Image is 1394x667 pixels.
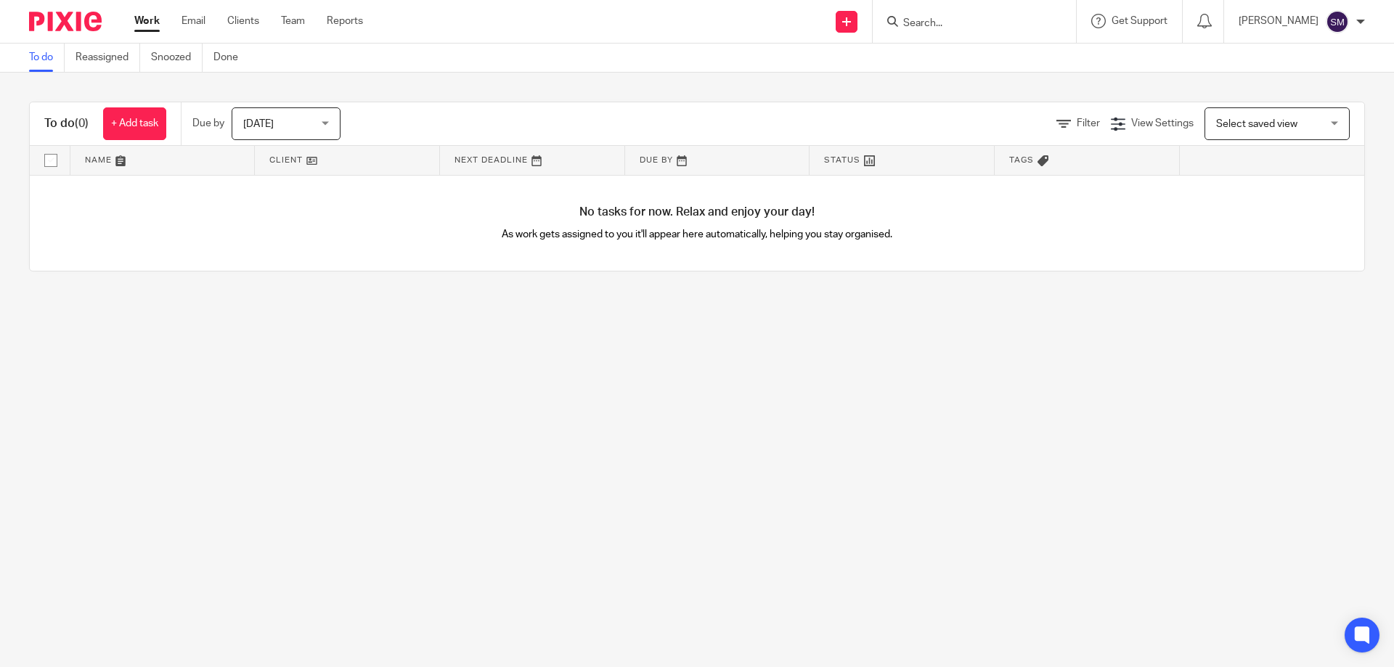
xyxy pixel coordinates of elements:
[1009,156,1034,164] span: Tags
[192,116,224,131] p: Due by
[1131,118,1194,128] span: View Settings
[44,116,89,131] h1: To do
[1112,16,1167,26] span: Get Support
[76,44,140,72] a: Reassigned
[1239,14,1318,28] p: [PERSON_NAME]
[227,14,259,28] a: Clients
[30,205,1364,220] h4: No tasks for now. Relax and enjoy your day!
[103,107,166,140] a: + Add task
[1216,119,1297,129] span: Select saved view
[182,14,205,28] a: Email
[151,44,203,72] a: Snoozed
[243,119,274,129] span: [DATE]
[134,14,160,28] a: Work
[902,17,1032,30] input: Search
[29,12,102,31] img: Pixie
[364,227,1031,242] p: As work gets assigned to you it'll appear here automatically, helping you stay organised.
[281,14,305,28] a: Team
[29,44,65,72] a: To do
[327,14,363,28] a: Reports
[213,44,249,72] a: Done
[1077,118,1100,128] span: Filter
[75,118,89,129] span: (0)
[1326,10,1349,33] img: svg%3E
